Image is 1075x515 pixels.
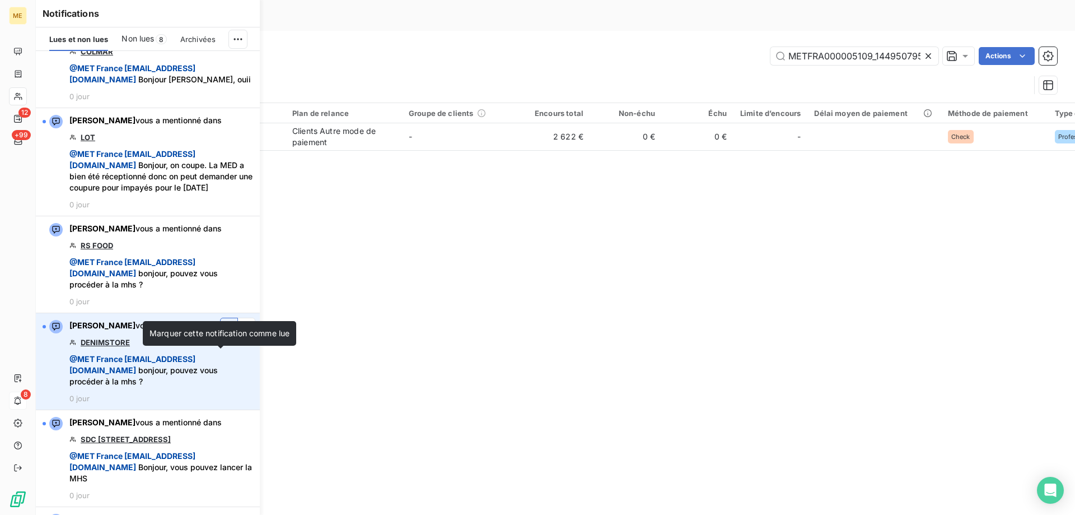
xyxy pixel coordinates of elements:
[81,47,113,56] a: COLMAR
[69,491,90,500] span: 0 jour
[69,297,90,306] span: 0 jour
[49,35,108,44] span: Lues et non lues
[951,133,970,140] span: Check
[69,354,195,375] span: @ MET France [EMAIL_ADDRESS][DOMAIN_NAME]
[36,22,260,108] button: COLMAR @MET France [EMAIL_ADDRESS][DOMAIN_NAME] Bonjour [PERSON_NAME], ouii0 jour
[69,149,253,193] span: Bonjour, on coupe. La MED a bien été réceptionné donc on peut demander une coupure pour impayés p...
[81,435,171,444] a: SDC [STREET_ADDRESS]
[590,123,662,150] td: 0 €
[69,417,135,427] span: [PERSON_NAME]
[43,7,253,20] h6: Notifications
[1037,477,1064,504] div: Open Intercom Messenger
[12,130,31,140] span: +99
[156,34,167,44] span: 8
[292,109,395,118] div: Plan de relance
[36,108,260,216] button: [PERSON_NAME]vous a mentionné dansLOT @MET France [EMAIL_ADDRESS][DOMAIN_NAME] Bonjour, on coupe....
[69,92,90,101] span: 0 jour
[36,313,260,410] button: [PERSON_NAME]vous a mentionné dansDENIMSTORE @MET France [EMAIL_ADDRESS][DOMAIN_NAME] bonjour, po...
[409,109,474,118] span: Groupe de clients
[797,131,801,142] span: -
[149,328,289,338] span: Marquer cette notification comme lue
[69,223,222,234] span: vous a mentionné dans
[69,63,195,84] span: @ MET France [EMAIL_ADDRESS][DOMAIN_NAME]
[18,108,31,118] span: 12
[662,123,733,150] td: 0 €
[180,35,216,44] span: Archivées
[669,109,727,118] div: Échu
[69,321,135,330] span: [PERSON_NAME]
[9,490,27,508] img: Logo LeanPay
[69,417,222,428] span: vous a mentionné dans
[948,109,1041,118] div: Méthode de paiement
[814,109,934,118] div: Délai moyen de paiement
[21,389,31,400] span: 8
[292,126,395,148] div: Clients Autre mode de paiement
[69,354,253,387] span: bonjour, pouvez vous procéder à la mhs ?
[409,132,412,141] span: -
[69,224,135,233] span: [PERSON_NAME]
[81,338,130,347] a: DENIMSTORE
[597,109,655,118] div: Non-échu
[69,451,253,484] span: Bonjour, vous pouvez lancer la MHS
[81,241,113,250] a: RS FOOD
[69,320,222,331] span: vous a mentionné dans
[69,149,195,170] span: @ MET France [EMAIL_ADDRESS][DOMAIN_NAME]
[525,109,583,118] div: Encours total
[979,47,1035,65] button: Actions
[69,451,195,472] span: @ MET France [EMAIL_ADDRESS][DOMAIN_NAME]
[69,115,222,126] span: vous a mentionné dans
[121,33,154,44] span: Non lues
[69,115,135,125] span: [PERSON_NAME]
[518,123,590,150] td: 2 622 €
[69,200,90,209] span: 0 jour
[69,394,90,403] span: 0 jour
[36,410,260,507] button: [PERSON_NAME]vous a mentionné dansSDC [STREET_ADDRESS] @MET France [EMAIL_ADDRESS][DOMAIN_NAME] B...
[69,63,253,85] span: Bonjour [PERSON_NAME], ouii
[770,47,938,65] input: Rechercher
[69,257,253,290] span: bonjour, pouvez vous procéder à la mhs ?
[740,109,801,118] div: Limite d’encours
[36,216,260,313] button: [PERSON_NAME]vous a mentionné dansRS FOOD @MET France [EMAIL_ADDRESS][DOMAIN_NAME] bonjour, pouve...
[69,257,195,278] span: @ MET France [EMAIL_ADDRESS][DOMAIN_NAME]
[81,133,95,142] a: LOT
